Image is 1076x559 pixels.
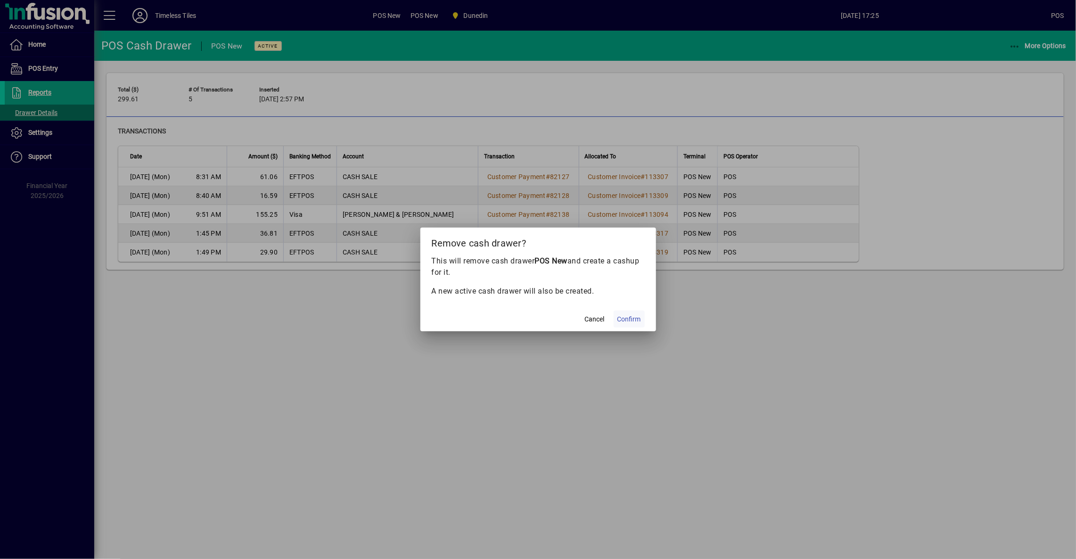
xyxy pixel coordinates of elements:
[432,255,645,278] p: This will remove cash drawer and create a cashup for it.
[617,314,641,324] span: Confirm
[535,256,568,265] b: POS New
[420,228,656,255] h2: Remove cash drawer?
[580,311,610,328] button: Cancel
[585,314,605,324] span: Cancel
[432,286,645,297] p: A new active cash drawer will also be created.
[614,311,645,328] button: Confirm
